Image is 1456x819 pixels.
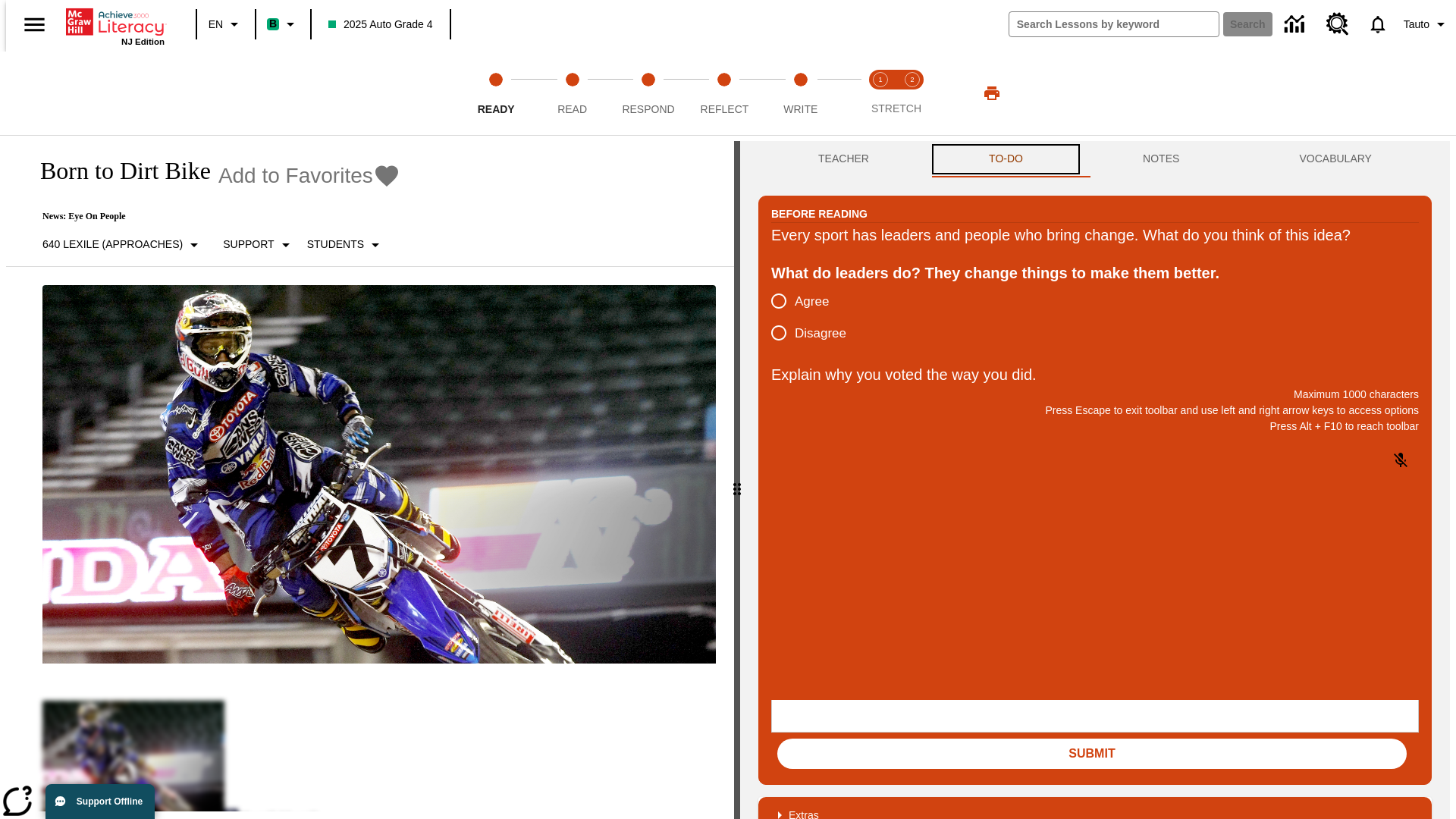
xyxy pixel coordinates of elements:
span: Read [557,103,587,115]
button: NOTES [1083,141,1239,177]
img: Motocross racer James Stewart flies through the air on his dirt bike. [42,285,716,664]
span: STRETCH [871,102,921,115]
span: Tauto [1404,17,1429,33]
div: Instructional Panel Tabs [758,141,1432,177]
p: News: Eye On People [24,211,400,222]
span: 2025 Auto Grade 4 [328,17,433,33]
span: Respond [622,103,674,115]
button: Support Offline [45,784,155,819]
span: Disagree [795,324,846,344]
p: Press Alt + F10 to reach toolbar [771,419,1419,435]
button: Click to activate and allow voice recognition [1382,442,1419,479]
button: Teacher [758,141,929,177]
span: Agree [795,292,829,312]
button: Language: EN, Select a language [202,11,250,38]
div: Every sport has leaders and people who bring change. What do you think of this idea? [771,223,1419,247]
span: NJ Edition [121,37,165,46]
span: Write [783,103,817,115]
p: 640 Lexile (Approaches) [42,237,183,253]
button: Print [968,80,1016,107]
button: Read step 2 of 5 [528,52,616,135]
p: Maximum 1000 characters [771,387,1419,403]
div: Home [66,5,165,46]
button: Add to Favorites - Born to Dirt Bike [218,162,400,189]
h1: Born to Dirt Bike [24,157,211,185]
button: Profile/Settings [1398,11,1456,38]
button: Select Lexile, 640 Lexile (Approaches) [36,231,209,259]
button: TO-DO [929,141,1083,177]
button: Ready step 1 of 5 [452,52,540,135]
span: Support Offline [77,796,143,807]
div: What do leaders do? They change things to make them better. [771,261,1419,285]
input: search field [1009,12,1219,36]
button: Open side menu [12,2,57,47]
button: Respond step 3 of 5 [604,52,692,135]
button: Select Student [301,231,391,259]
div: activity [740,141,1450,819]
div: poll [771,285,858,349]
button: Scaffolds, Support [217,231,300,259]
button: VOCABULARY [1239,141,1432,177]
span: Ready [478,103,515,115]
button: Write step 5 of 5 [757,52,845,135]
text: 1 [878,76,882,83]
a: Data Center [1276,4,1317,45]
h2: Before Reading [771,206,868,222]
p: Students [307,237,364,253]
text: 2 [910,76,914,83]
button: Stretch Read step 1 of 2 [858,52,902,135]
a: Notifications [1358,5,1398,44]
span: Reflect [701,103,749,115]
body: Explain why you voted the way you did. Maximum 1000 characters Press Alt + F10 to reach toolbar P... [6,12,221,26]
span: Add to Favorites [218,164,373,188]
span: EN [209,17,223,33]
a: Resource Center, Will open in new tab [1317,4,1358,45]
div: reading [6,141,734,811]
button: Boost Class color is mint green. Change class color [261,11,306,38]
span: B [269,14,277,33]
p: Explain why you voted the way you did. [771,362,1419,387]
button: Submit [777,739,1407,769]
p: Press Escape to exit toolbar and use left and right arrow keys to access options [771,403,1419,419]
div: Press Enter or Spacebar and then press right and left arrow keys to move the slider [734,141,740,819]
button: Stretch Respond step 2 of 2 [890,52,934,135]
p: Support [223,237,274,253]
button: Reflect step 4 of 5 [680,52,768,135]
